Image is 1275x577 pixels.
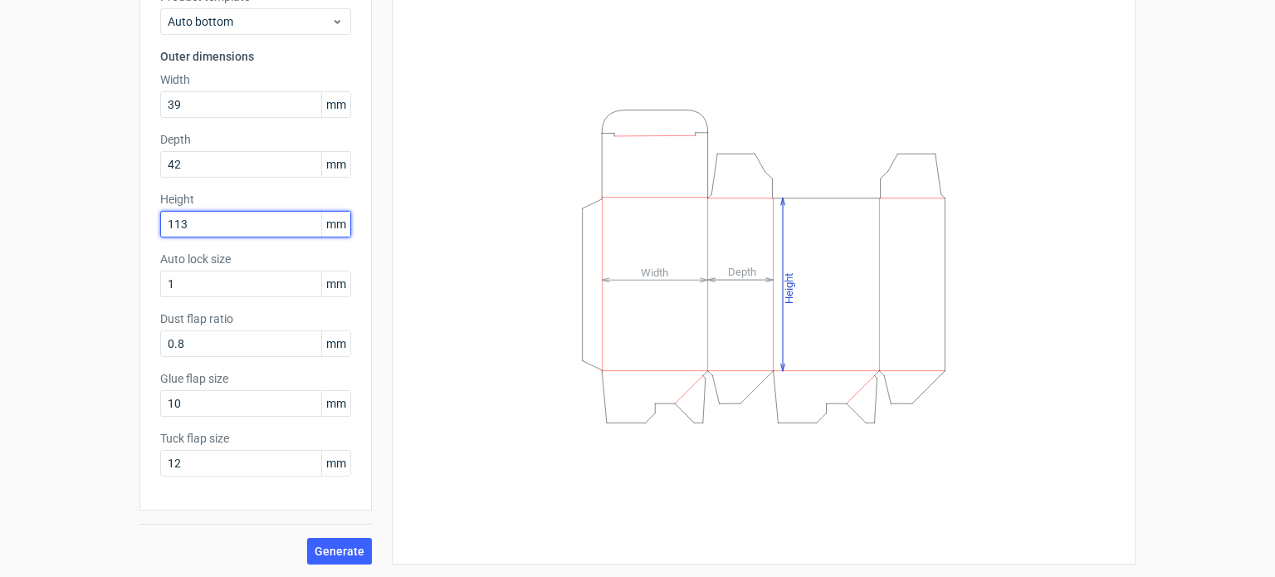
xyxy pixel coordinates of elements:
label: Depth [160,131,351,148]
span: Generate [315,545,364,557]
tspan: Height [783,272,795,303]
span: mm [321,152,350,177]
span: mm [321,92,350,117]
label: Glue flap size [160,370,351,387]
span: Auto bottom [168,13,331,30]
label: Tuck flap size [160,430,351,447]
button: Generate [307,538,372,565]
span: mm [321,331,350,356]
span: mm [321,271,350,296]
label: Width [160,71,351,88]
h3: Outer dimensions [160,48,351,65]
span: mm [321,212,350,237]
tspan: Depth [728,266,756,278]
span: mm [321,391,350,416]
label: Auto lock size [160,251,351,267]
span: mm [321,451,350,476]
label: Height [160,191,351,208]
tspan: Width [641,266,668,278]
label: Dust flap ratio [160,311,351,327]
